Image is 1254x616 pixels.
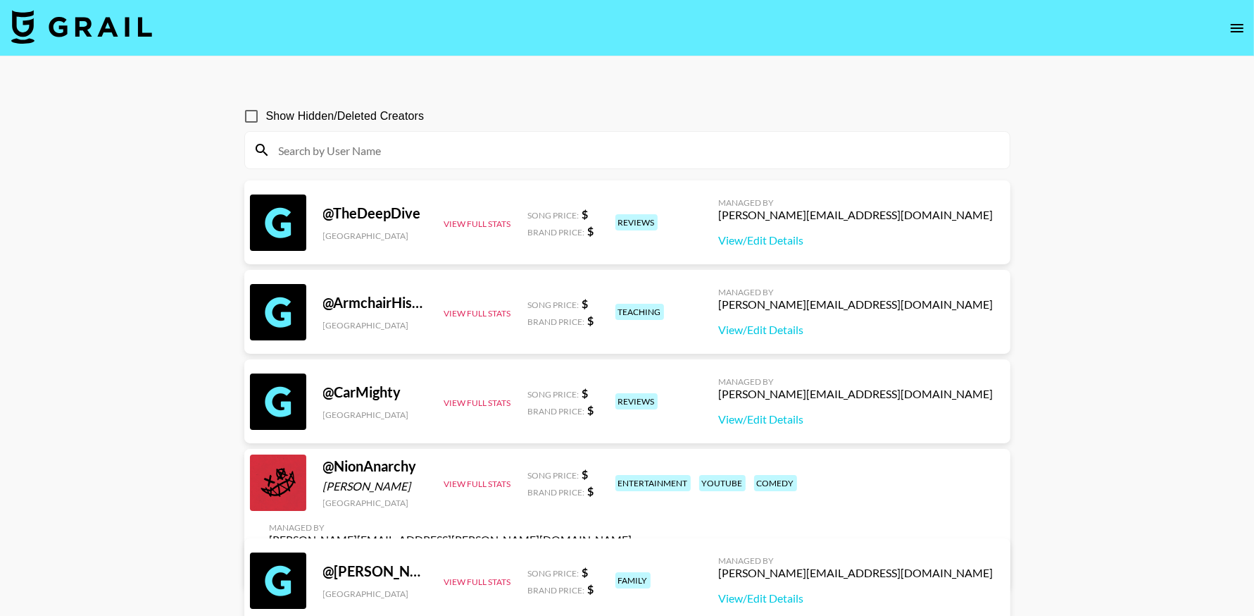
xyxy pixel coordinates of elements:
[699,475,746,491] div: youtube
[270,139,1001,161] input: Search by User Name
[270,522,632,533] div: Managed By
[528,470,579,481] span: Song Price:
[528,389,579,400] span: Song Price:
[719,376,993,387] div: Managed By
[588,314,594,327] strong: $
[719,297,993,312] div: [PERSON_NAME][EMAIL_ADDRESS][DOMAIN_NAME]
[444,308,511,319] button: View Full Stats
[719,287,993,297] div: Managed By
[323,320,427,331] div: [GEOGRAPHIC_DATA]
[266,108,425,125] span: Show Hidden/Deleted Creators
[323,204,427,222] div: @ TheDeepDive
[588,403,594,417] strong: $
[528,227,585,238] span: Brand Price:
[615,475,691,491] div: entertainment
[323,383,427,401] div: @ CarMighty
[11,10,152,44] img: Grail Talent
[323,230,427,241] div: [GEOGRAPHIC_DATA]
[719,591,993,605] a: View/Edit Details
[444,479,511,489] button: View Full Stats
[588,484,594,498] strong: $
[323,562,427,580] div: @ [PERSON_NAME]
[528,316,585,327] span: Brand Price:
[528,487,585,498] span: Brand Price:
[582,297,589,310] strong: $
[323,479,427,493] div: [PERSON_NAME]
[719,566,993,580] div: [PERSON_NAME][EMAIL_ADDRESS][DOMAIN_NAME]
[615,214,658,230] div: reviews
[444,577,511,587] button: View Full Stats
[1223,14,1251,42] button: open drawer
[719,412,993,426] a: View/Edit Details
[588,582,594,596] strong: $
[323,294,427,312] div: @ ArmchairHistorian
[719,387,993,401] div: [PERSON_NAME][EMAIL_ADDRESS][DOMAIN_NAME]
[323,589,427,599] div: [GEOGRAPHIC_DATA]
[323,498,427,508] div: [GEOGRAPHIC_DATA]
[323,409,427,420] div: [GEOGRAPHIC_DATA]
[444,398,511,408] button: View Full Stats
[582,207,589,221] strong: $
[719,197,993,208] div: Managed By
[528,568,579,579] span: Song Price:
[582,467,589,481] strong: $
[528,406,585,417] span: Brand Price:
[719,233,993,247] a: View/Edit Details
[528,210,579,221] span: Song Price:
[528,585,585,596] span: Brand Price:
[719,323,993,337] a: View/Edit Details
[719,208,993,222] div: [PERSON_NAME][EMAIL_ADDRESS][DOMAIN_NAME]
[754,475,797,491] div: comedy
[528,300,579,310] span: Song Price:
[323,457,427,475] div: @ NionAnarchy
[615,393,658,409] div: reviews
[719,555,993,566] div: Managed By
[615,304,664,320] div: teaching
[588,224,594,238] strong: $
[444,218,511,229] button: View Full Stats
[615,572,651,589] div: family
[582,386,589,400] strong: $
[582,565,589,579] strong: $
[270,533,632,547] div: [PERSON_NAME][EMAIL_ADDRESS][PERSON_NAME][DOMAIN_NAME]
